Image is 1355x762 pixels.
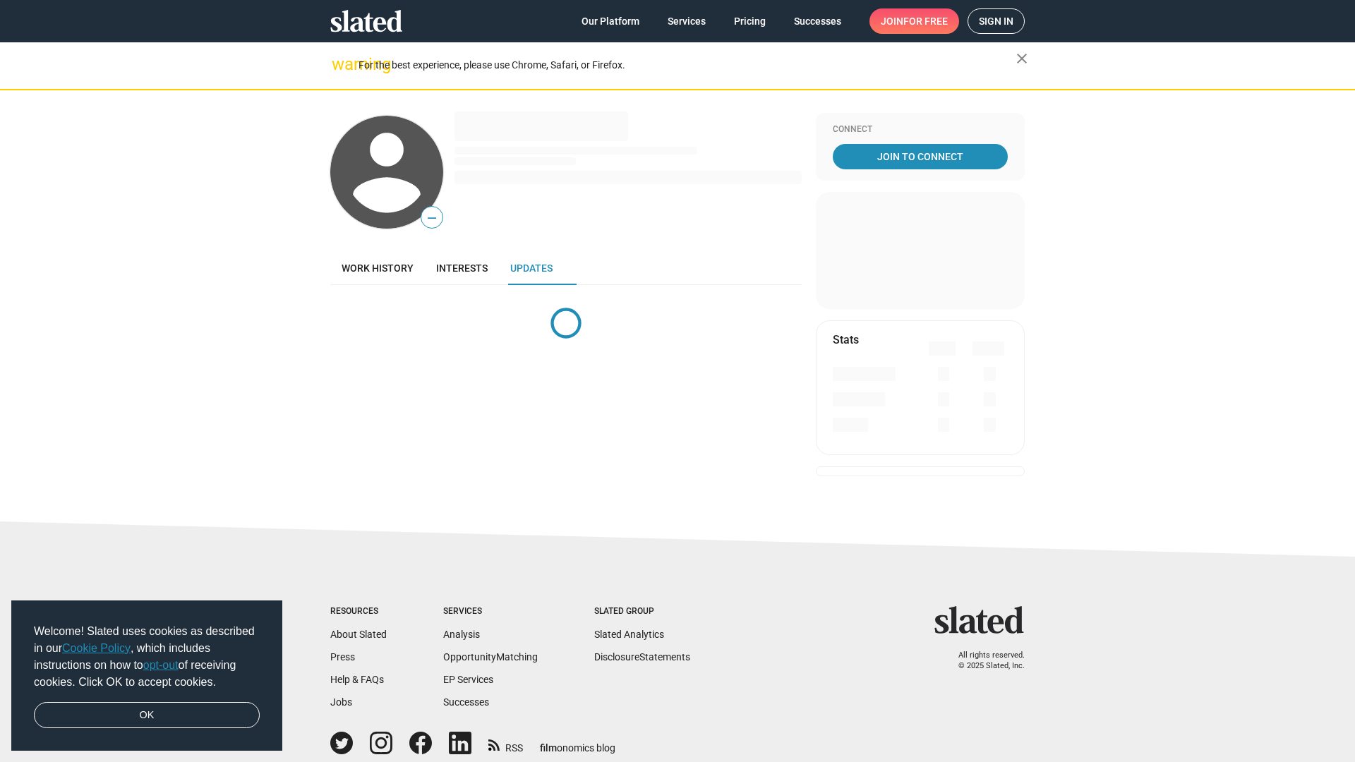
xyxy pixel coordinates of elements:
span: Join [881,8,948,34]
a: Successes [783,8,853,34]
span: Pricing [734,8,766,34]
p: All rights reserved. © 2025 Slated, Inc. [944,651,1025,671]
span: Welcome! Slated uses cookies as described in our , which includes instructions on how to of recei... [34,623,260,691]
span: Our Platform [582,8,639,34]
mat-icon: close [1013,50,1030,67]
a: Press [330,651,355,663]
span: Work history [342,262,414,274]
span: Successes [794,8,841,34]
span: Updates [510,262,553,274]
a: EP Services [443,674,493,685]
a: About Slated [330,629,387,640]
a: Successes [443,696,489,708]
a: Analysis [443,629,480,640]
span: Interests [436,262,488,274]
a: Sign in [968,8,1025,34]
div: For the best experience, please use Chrome, Safari, or Firefox. [359,56,1016,75]
a: Cookie Policy [62,642,131,654]
a: opt-out [143,659,179,671]
a: filmonomics blog [540,730,615,755]
span: — [421,209,442,227]
div: Resources [330,606,387,617]
span: Join To Connect [836,144,1005,169]
mat-icon: warning [332,56,349,73]
a: Jobs [330,696,352,708]
a: DisclosureStatements [594,651,690,663]
a: Join To Connect [833,144,1008,169]
span: Sign in [979,9,1013,33]
div: cookieconsent [11,600,282,751]
a: Joinfor free [869,8,959,34]
a: Our Platform [570,8,651,34]
div: Connect [833,124,1008,135]
div: Slated Group [594,606,690,617]
mat-card-title: Stats [833,332,859,347]
a: Interests [425,251,499,285]
a: dismiss cookie message [34,702,260,729]
span: Services [668,8,706,34]
a: Services [656,8,717,34]
a: Work history [330,251,425,285]
span: film [540,742,557,754]
a: Help & FAQs [330,674,384,685]
a: Pricing [723,8,777,34]
a: OpportunityMatching [443,651,538,663]
span: for free [903,8,948,34]
div: Services [443,606,538,617]
a: Updates [499,251,564,285]
a: RSS [488,733,523,755]
a: Slated Analytics [594,629,664,640]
